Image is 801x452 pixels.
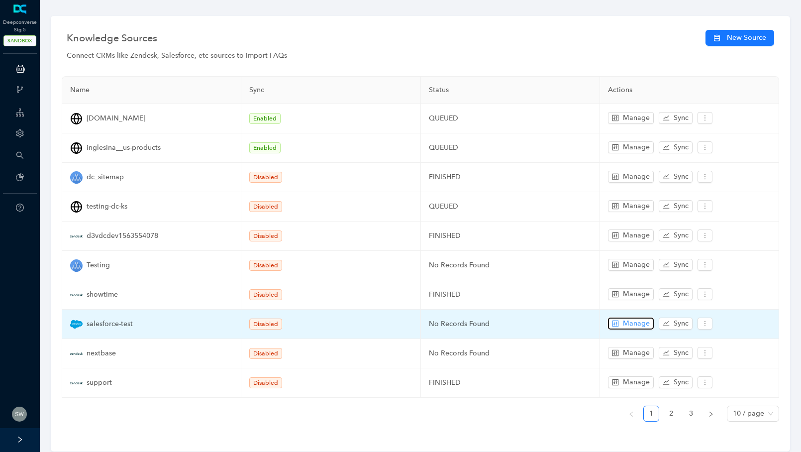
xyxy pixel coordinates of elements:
[698,200,712,212] button: more
[87,172,124,183] span: dc_sitemap
[67,30,157,46] span: Knowledge Sources
[612,144,619,151] span: control
[703,406,719,422] button: right
[674,347,689,358] span: Sync
[421,280,600,310] td: FINISHED
[623,406,639,422] li: Previous Page
[727,406,779,422] div: Page Size
[623,406,639,422] button: left
[659,200,693,212] button: stockSync
[608,141,654,153] button: controlManage
[608,347,654,359] button: controlManage
[87,289,118,300] span: showtime
[663,349,670,356] span: stock
[612,320,619,327] span: control
[705,30,774,46] button: New Source
[67,50,774,61] div: Connect CRMs like Zendesk, Salesforce, etc sources to import FAQs
[16,204,24,212] span: question-circle
[674,259,689,270] span: Sync
[421,133,600,163] td: QUEUED
[659,347,693,359] button: stockSync
[623,289,650,300] span: Manage
[727,32,766,43] span: New Source
[612,291,619,298] span: control
[674,113,689,123] span: Sync
[612,349,619,356] span: control
[70,318,83,331] img: crm-icon
[701,291,708,298] span: more
[659,112,693,124] button: stockSync
[249,142,281,153] span: Enabled
[701,144,708,151] span: more
[87,201,127,212] span: testing-dc-ks
[87,113,145,124] span: [DOMAIN_NAME]
[87,319,133,330] span: salesforce-test
[421,251,600,280] td: No Records Found
[698,229,712,241] button: more
[608,200,654,212] button: controlManage
[70,347,83,360] img: crm-icon
[249,201,282,212] span: Disabled
[87,377,112,388] span: support
[16,151,24,159] span: search
[698,112,712,124] button: more
[249,319,282,330] span: Disabled
[623,201,650,212] span: Manage
[698,171,712,183] button: more
[674,201,689,212] span: Sync
[612,114,619,121] span: control
[659,376,693,388] button: stockSync
[659,318,693,330] button: stockSync
[643,406,659,422] li: 1
[701,173,708,180] span: more
[612,203,619,210] span: control
[628,411,634,417] span: left
[421,368,600,398] td: FINISHED
[708,411,714,417] span: right
[674,230,689,241] span: Sync
[62,77,241,104] th: Name
[698,318,712,330] button: more
[701,261,708,268] span: more
[659,171,693,183] button: stockSync
[659,141,693,153] button: stockSync
[612,261,619,268] span: control
[421,104,600,133] td: QUEUED
[421,310,600,339] td: No Records Found
[701,379,708,386] span: more
[249,289,282,300] span: Disabled
[701,232,708,239] span: more
[684,406,699,421] a: 3
[3,35,36,46] span: SANDBOX
[70,377,83,389] img: crm-icon
[249,260,282,271] span: Disabled
[623,318,650,329] span: Manage
[12,407,27,422] img: c3ccc3f0c05bac1ff29357cbd66b20c9
[608,171,654,183] button: controlManage
[701,114,708,121] span: more
[249,348,282,359] span: Disabled
[623,347,650,358] span: Manage
[70,259,83,272] img: crm-icon
[70,230,83,242] img: crm-icon
[249,172,282,183] span: Disabled
[623,377,650,388] span: Manage
[683,406,699,422] li: 3
[249,113,281,124] span: Enabled
[241,77,420,104] th: Sync
[663,173,670,180] span: stock
[421,339,600,368] td: No Records Found
[698,288,712,300] button: more
[698,141,712,153] button: more
[70,201,83,213] img: crm-icon
[659,288,693,300] button: stockSync
[612,173,619,180] span: control
[663,114,670,121] span: stock
[701,203,708,210] span: more
[608,112,654,124] button: controlManage
[623,113,650,123] span: Manage
[733,406,773,421] span: 10 / page
[612,232,619,239] span: control
[623,142,650,153] span: Manage
[701,320,708,327] span: more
